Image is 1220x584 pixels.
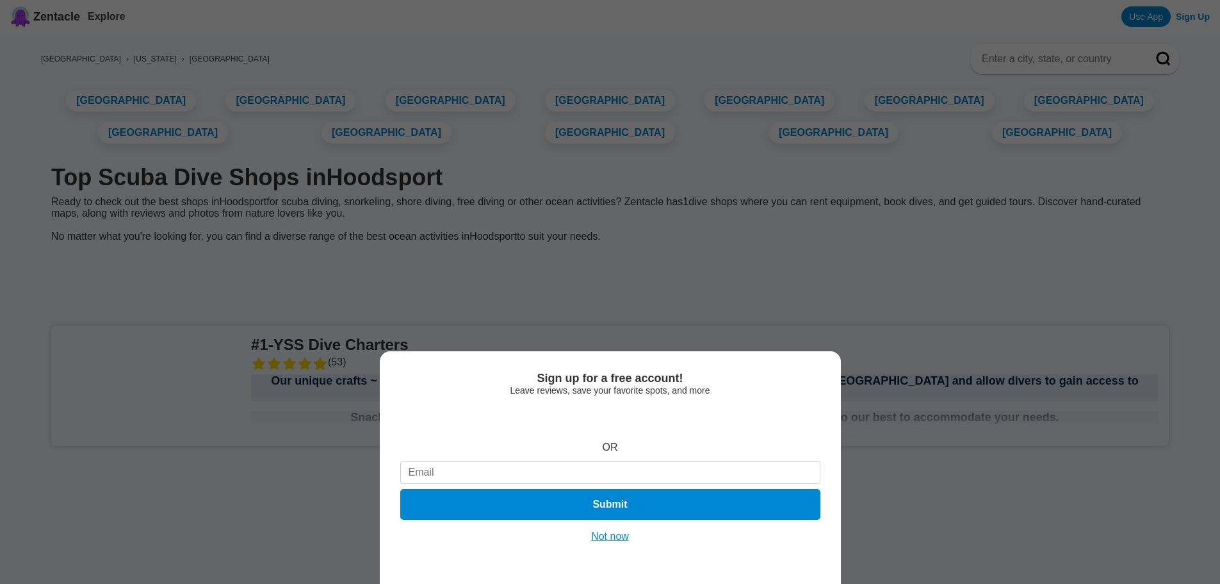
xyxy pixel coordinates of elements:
div: Leave reviews, save your favorite spots, and more [400,385,820,396]
div: Sign up for a free account! [400,372,820,385]
button: Submit [400,489,820,520]
input: Email [400,461,820,484]
button: Not now [587,530,633,543]
div: OR [603,442,618,453]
